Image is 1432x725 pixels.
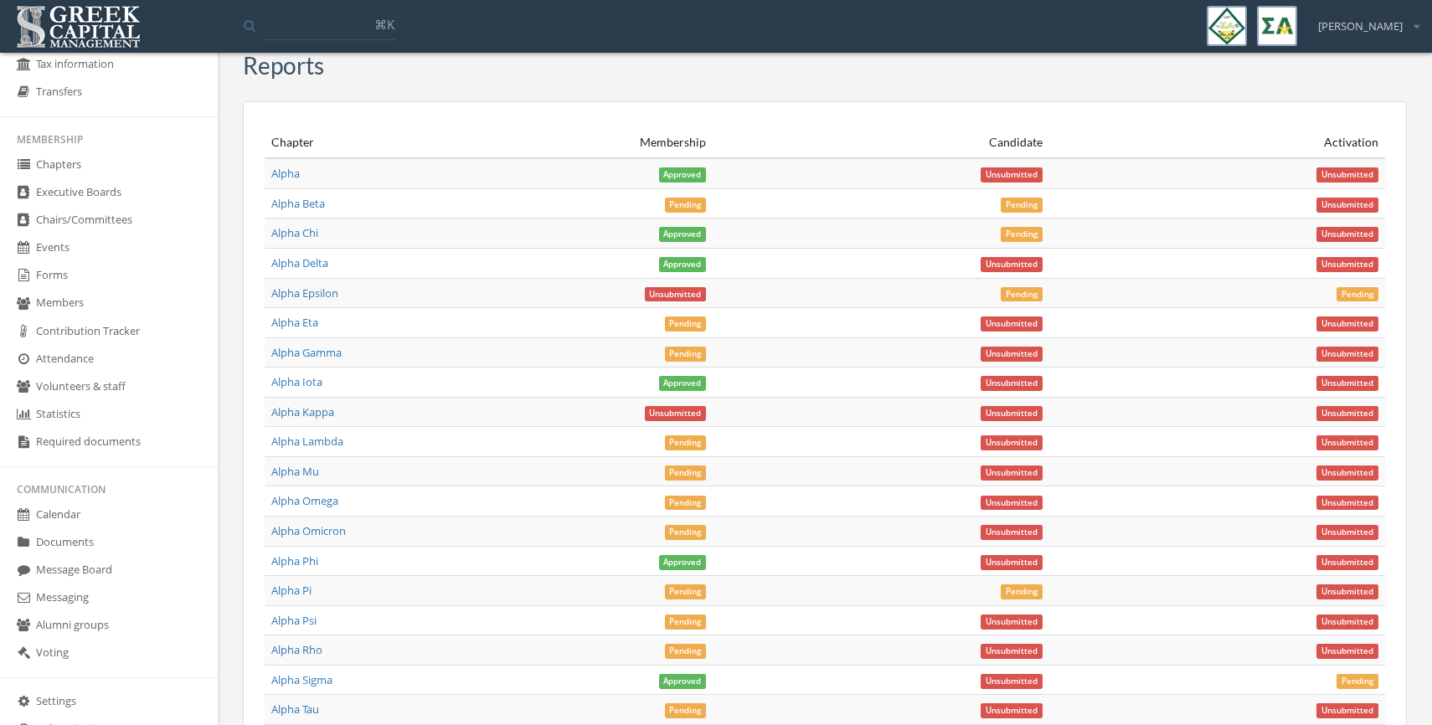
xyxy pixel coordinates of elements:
[981,347,1043,362] span: Unsubmitted
[981,614,1043,630] span: Unsubmitted
[981,434,1043,449] a: Unsubmitted
[981,374,1043,389] a: Unsubmitted
[1316,257,1378,272] span: Unsubmitted
[659,374,707,389] a: Approved
[1316,227,1378,242] span: Unsubmitted
[271,315,318,330] a: Alpha Eta
[271,404,334,419] a: Alpha Kappa
[981,523,1043,538] a: Unsubmitted
[1001,583,1043,598] a: Pending
[1316,435,1378,450] span: Unsubmitted
[981,257,1043,272] span: Unsubmitted
[1316,198,1378,213] span: Unsubmitted
[1316,434,1378,449] a: Unsubmitted
[271,642,322,657] a: Alpha Rho
[645,287,707,302] span: Unsubmitted
[271,345,342,360] a: Alpha Gamma
[1316,465,1378,481] span: Unsubmitted
[659,255,707,270] a: Approved
[659,672,707,687] a: Approved
[981,703,1043,718] span: Unsubmitted
[981,493,1043,508] a: Unsubmitted
[981,674,1043,689] span: Unsubmitted
[1316,493,1378,508] a: Unsubmitted
[1316,166,1378,181] a: Unsubmitted
[1316,642,1378,657] a: Unsubmitted
[659,225,707,240] a: Approved
[665,345,707,360] a: Pending
[1001,285,1043,301] a: Pending
[981,404,1043,419] a: Unsubmitted
[271,285,338,301] a: Alpha Epsilon
[1316,553,1378,568] a: Unsubmitted
[1316,196,1378,211] a: Unsubmitted
[1316,583,1378,598] a: Unsubmitted
[271,374,322,389] a: Alpha Iota
[374,16,394,33] span: ⌘K
[1001,584,1043,599] span: Pending
[981,525,1043,540] span: Unsubmitted
[665,315,707,330] a: Pending
[981,702,1043,717] a: Unsubmitted
[1316,347,1378,362] span: Unsubmitted
[1316,404,1378,419] a: Unsubmitted
[981,376,1043,391] span: Unsubmitted
[645,285,707,301] a: Unsubmitted
[719,134,1042,151] div: Candidate
[659,555,707,570] span: Approved
[271,225,318,240] a: Alpha Chi
[659,674,707,689] span: Approved
[981,496,1043,511] span: Unsubmitted
[1316,225,1378,240] a: Unsubmitted
[271,583,312,598] a: Alpha Pi
[659,166,707,181] a: Approved
[271,702,319,717] a: Alpha Tau
[1316,555,1378,570] span: Unsubmitted
[659,167,707,183] span: Approved
[271,553,318,568] a: Alpha Phi
[1316,525,1378,540] span: Unsubmitted
[271,434,343,449] a: Alpha Lambda
[665,523,707,538] a: Pending
[384,134,706,151] div: Membership
[981,464,1043,479] a: Unsubmitted
[665,613,707,628] a: Pending
[1318,18,1403,34] span: [PERSON_NAME]
[1001,198,1043,213] span: Pending
[1337,285,1378,301] a: Pending
[1001,287,1043,302] span: Pending
[659,376,707,391] span: Approved
[981,316,1043,332] span: Unsubmitted
[1316,406,1378,421] span: Unsubmitted
[665,493,707,508] a: Pending
[1337,287,1378,302] span: Pending
[1056,134,1378,151] div: Activation
[981,315,1043,330] a: Unsubmitted
[271,493,338,508] a: Alpha Omega
[665,434,707,449] a: Pending
[1316,376,1378,391] span: Unsubmitted
[271,134,370,151] div: Chapter
[271,255,328,270] a: Alpha Delta
[665,614,707,630] span: Pending
[1316,316,1378,332] span: Unsubmitted
[243,53,324,79] h3: Reports
[1316,255,1378,270] a: Unsubmitted
[665,525,707,540] span: Pending
[1307,6,1419,34] div: [PERSON_NAME]
[645,406,707,421] span: Unsubmitted
[1316,644,1378,659] span: Unsubmitted
[981,406,1043,421] span: Unsubmitted
[981,345,1043,360] a: Unsubmitted
[271,196,325,211] a: Alpha Beta
[1001,225,1043,240] a: Pending
[271,166,300,181] a: Alpha
[1316,613,1378,628] a: Unsubmitted
[271,672,332,687] a: Alpha Sigma
[645,404,707,419] a: Unsubmitted
[665,496,707,511] span: Pending
[1316,167,1378,183] span: Unsubmitted
[1316,315,1378,330] a: Unsubmitted
[1316,464,1378,479] a: Unsubmitted
[271,613,317,628] a: Alpha Psi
